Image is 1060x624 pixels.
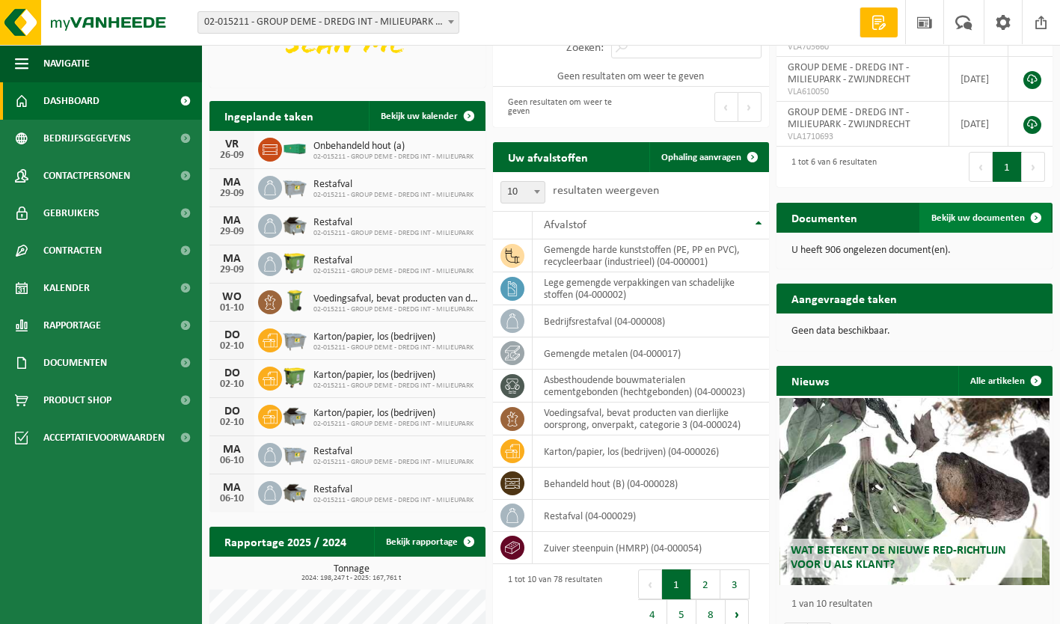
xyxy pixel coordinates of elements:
span: Rapportage [43,307,101,344]
div: 02-10 [217,341,247,352]
img: WB-5000-GAL-GY-01 [282,479,307,504]
span: Karton/papier, los (bedrijven) [313,370,474,382]
div: VR [217,138,247,150]
span: Wat betekent de nieuwe RED-richtlijn voor u als klant? [791,545,1006,571]
span: Karton/papier, los (bedrijven) [313,408,474,420]
div: WO [217,291,247,303]
p: U heeft 906 ongelezen document(en). [791,245,1038,256]
div: Geen resultaten om weer te geven [500,91,624,123]
img: WB-5000-GAL-GY-01 [282,403,307,428]
span: 02-015211 - GROUP DEME - DREDG INT - MILIEUPARK [313,191,474,200]
button: 3 [720,569,750,599]
span: Gebruikers [43,195,99,232]
td: zuiver steenpuin (HMRP) (04-000054) [533,532,769,564]
td: Geen resultaten om weer te geven [493,66,769,87]
div: MA [217,177,247,189]
span: Documenten [43,344,107,382]
button: Next [738,92,762,122]
div: 06-10 [217,494,247,504]
span: 02-015211 - GROUP DEME - DREDG INT - MILIEUPARK [313,343,474,352]
a: Bekijk uw kalender [369,101,484,131]
span: Navigatie [43,45,90,82]
img: WB-2500-GAL-GY-01 [282,441,307,466]
h2: Uw afvalstoffen [493,142,603,171]
label: Zoeken: [566,42,604,54]
span: Contracten [43,232,102,269]
button: 1 [993,152,1022,182]
img: WB-2500-GAL-GY-01 [282,174,307,199]
button: 1 [662,569,691,599]
span: 02-015211 - GROUP DEME - DREDG INT - MILIEUPARK - ZWIJNDRECHT [198,12,459,33]
h3: Tonnage [217,564,485,582]
span: Afvalstof [544,219,586,231]
span: Restafval [313,255,474,267]
span: Ophaling aanvragen [661,153,741,162]
img: WB-5000-GAL-GY-01 [282,212,307,237]
a: Alle artikelen [958,366,1051,396]
h2: Rapportage 2025 / 2024 [209,527,361,556]
span: Restafval [313,179,474,191]
span: Product Shop [43,382,111,419]
div: 26-09 [217,150,247,161]
button: Previous [969,152,993,182]
img: WB-1100-HPE-GN-50 [282,250,307,275]
span: VLA1710693 [788,131,937,143]
div: 1 tot 6 van 6 resultaten [784,150,877,183]
button: Next [1022,152,1045,182]
div: 01-10 [217,303,247,313]
span: Restafval [313,446,474,458]
div: 29-09 [217,227,247,237]
p: 1 van 10 resultaten [791,599,1045,610]
div: 02-10 [217,379,247,390]
span: 02-015211 - GROUP DEME - DREDG INT - MILIEUPARK [313,496,474,505]
td: [DATE] [949,102,1008,147]
td: [DATE] [949,57,1008,102]
td: asbesthoudende bouwmaterialen cementgebonden (hechtgebonden) (04-000023) [533,370,769,403]
span: GROUP DEME - DREDG INT - MILIEUPARK - ZWIJNDRECHT [788,107,910,130]
div: 29-09 [217,189,247,199]
span: 02-015211 - GROUP DEME - DREDG INT - MILIEUPARK - ZWIJNDRECHT [197,11,459,34]
a: Bekijk uw documenten [919,203,1051,233]
h2: Ingeplande taken [209,101,328,130]
span: Restafval [313,484,474,496]
span: VLA705660 [788,41,937,53]
div: 06-10 [217,456,247,466]
span: Restafval [313,217,474,229]
span: Karton/papier, los (bedrijven) [313,331,474,343]
div: DO [217,367,247,379]
button: Previous [714,92,738,122]
img: WB-2500-GAL-GY-01 [282,326,307,352]
img: WB-0140-HPE-GN-50 [282,288,307,313]
span: Bekijk uw documenten [931,213,1025,223]
span: VLA610050 [788,86,937,98]
td: gemengde harde kunststoffen (PE, PP en PVC), recycleerbaar (industrieel) (04-000001) [533,239,769,272]
span: Bedrijfsgegevens [43,120,131,157]
div: MA [217,215,247,227]
p: Geen data beschikbaar. [791,326,1038,337]
div: MA [217,482,247,494]
td: voedingsafval, bevat producten van dierlijke oorsprong, onverpakt, categorie 3 (04-000024) [533,403,769,435]
span: Contactpersonen [43,157,130,195]
div: 02-10 [217,417,247,428]
h2: Nieuws [776,366,844,395]
span: Onbehandeld hout (a) [313,141,474,153]
span: 10 [500,181,545,204]
button: Previous [638,569,662,599]
span: 02-015211 - GROUP DEME - DREDG INT - MILIEUPARK [313,267,474,276]
img: HK-XC-30-GN-00 [282,141,307,155]
button: 2 [691,569,720,599]
td: behandeld hout (B) (04-000028) [533,468,769,500]
label: resultaten weergeven [553,185,659,197]
td: karton/papier, los (bedrijven) (04-000026) [533,435,769,468]
span: 02-015211 - GROUP DEME - DREDG INT - MILIEUPARK [313,420,474,429]
span: 02-015211 - GROUP DEME - DREDG INT - MILIEUPARK [313,458,474,467]
span: 02-015211 - GROUP DEME - DREDG INT - MILIEUPARK [313,153,474,162]
td: lege gemengde verpakkingen van schadelijke stoffen (04-000002) [533,272,769,305]
h2: Documenten [776,203,872,232]
span: Acceptatievoorwaarden [43,419,165,456]
td: restafval (04-000029) [533,500,769,532]
a: Wat betekent de nieuwe RED-richtlijn voor u als klant? [779,398,1050,585]
div: DO [217,329,247,341]
h2: Aangevraagde taken [776,284,912,313]
div: DO [217,406,247,417]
